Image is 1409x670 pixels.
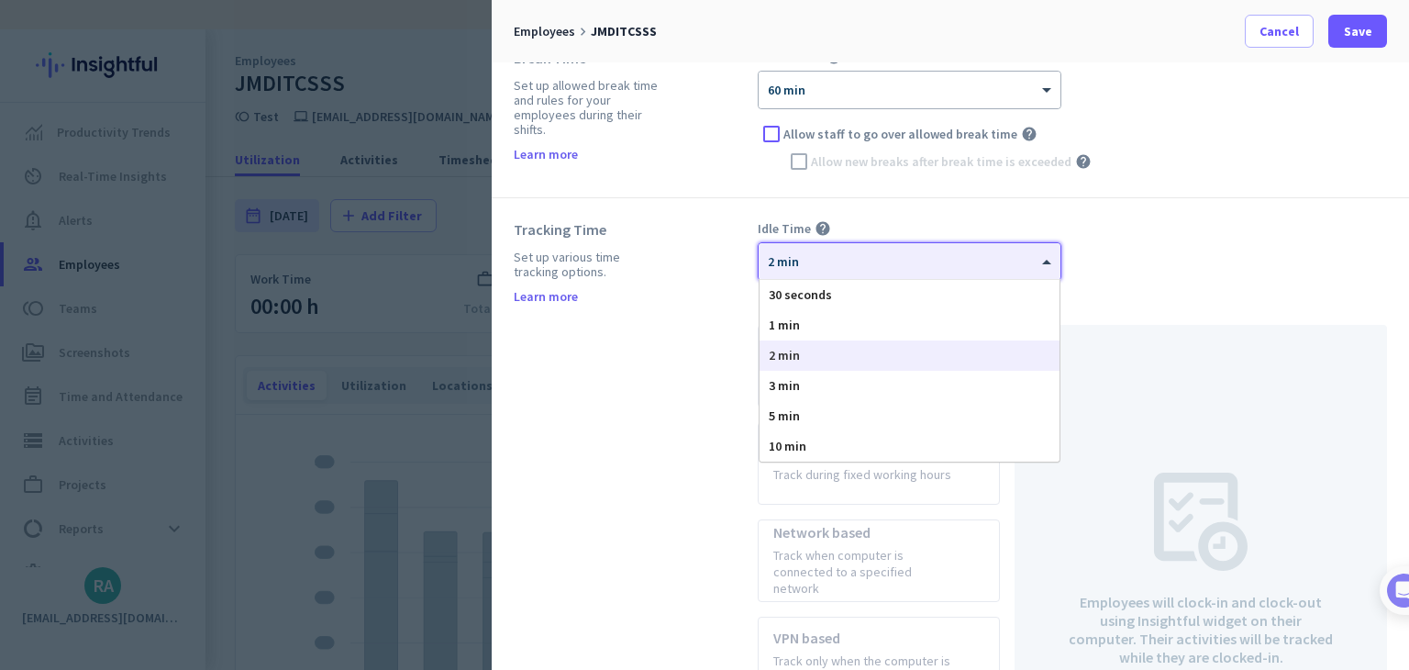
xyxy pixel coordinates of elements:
span: Employees will clock-in and clock-out using Insightful widget on their computer. Their activities... [1068,593,1334,666]
span: Save [1344,22,1372,40]
i: help [1021,126,1037,142]
span: Idle Time [758,220,811,237]
div: Set up allowed break time and rules for your employees during their shifts. [514,78,666,137]
i: keyboard_arrow_right [575,24,591,39]
i: help [815,220,831,237]
button: Save [1328,15,1387,48]
span: 30 seconds [769,286,832,303]
span: 2 min [769,347,800,363]
span: 1 min [769,317,800,333]
i: help [1075,153,1092,170]
app-radio-card: Network based [758,519,1000,602]
span: 5 min [769,408,800,424]
app-radio-card: Unlimited [758,325,1000,408]
app-radio-card: Fixed [758,422,1000,505]
span: Employees [514,23,575,39]
button: Cancel [1245,15,1314,48]
div: Options List [760,280,1060,462]
div: Set up various time tracking options. [514,250,666,279]
a: Learn more [514,148,578,161]
div: Tracking Time [514,220,666,239]
span: Cancel [1259,22,1299,40]
span: Tracking Scenario [758,303,861,319]
span: Allow staff to go over allowed break time [783,125,1017,143]
a: Learn more [514,290,578,303]
img: manual time [1154,473,1248,571]
span: 3 min [769,377,800,394]
span: 10 min [769,438,806,454]
span: JMDITCSSS [591,23,657,39]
